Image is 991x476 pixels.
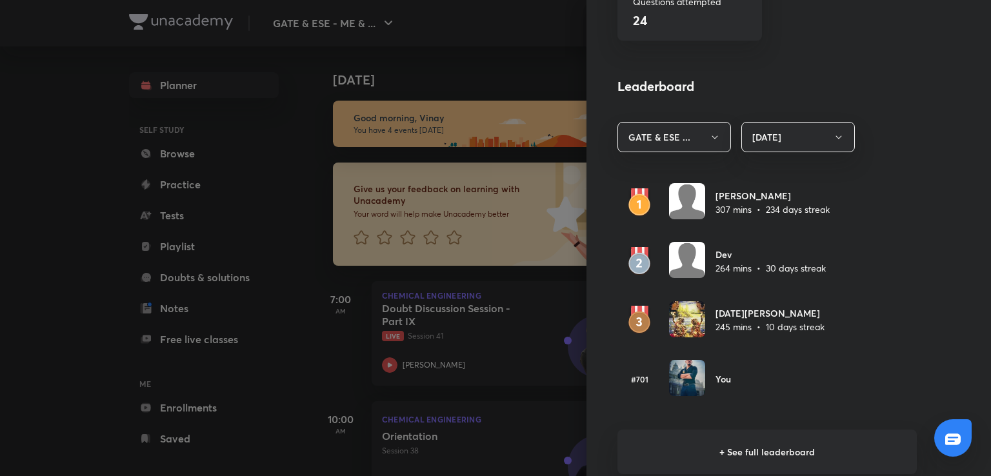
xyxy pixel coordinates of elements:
[716,203,830,216] p: 307 mins • 234 days streak
[669,301,705,337] img: Avatar
[633,12,647,29] h4: 24
[716,189,830,203] h6: [PERSON_NAME]
[741,122,855,152] button: [DATE]
[617,373,661,385] h6: #701
[669,360,705,396] img: Avatar
[669,183,705,219] img: Avatar
[617,188,661,217] img: rank1.svg
[716,306,825,320] h6: [DATE][PERSON_NAME]
[716,372,731,386] h6: You
[669,242,705,278] img: Avatar
[716,261,826,275] p: 264 mins • 30 days streak
[617,122,731,152] button: GATE & ESE ...
[617,77,917,96] h4: Leaderboard
[617,247,661,275] img: rank2.svg
[716,248,826,261] h6: Dev
[716,320,825,333] p: 245 mins • 10 days streak
[617,306,661,334] img: rank3.svg
[617,430,917,474] h6: + See full leaderboard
